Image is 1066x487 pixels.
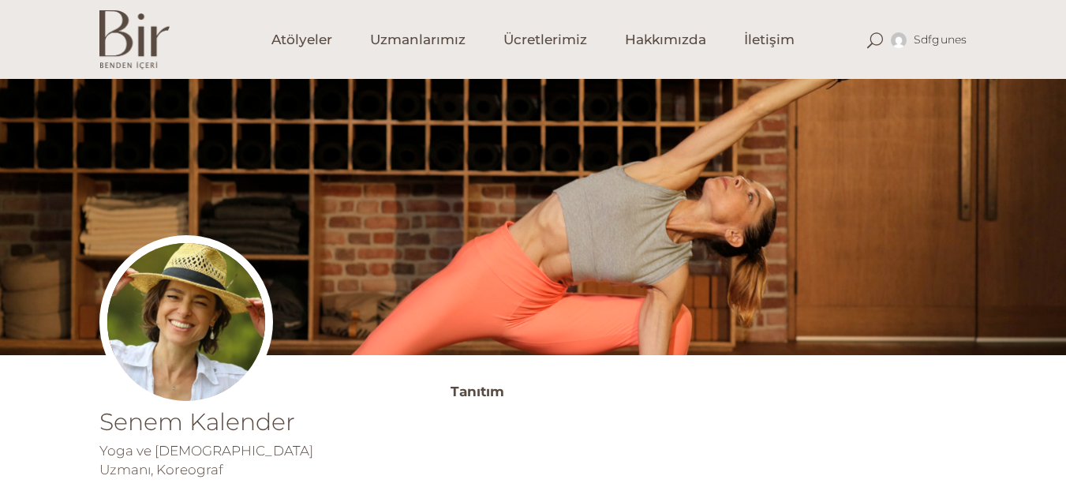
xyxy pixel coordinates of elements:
h1: Senem Kalender [99,410,364,434]
span: Uzmanlarımız [370,31,466,49]
img: senemprofil-300x300.jpg [99,235,273,409]
span: Hakkımızda [625,31,706,49]
span: Ücretlerimiz [503,31,587,49]
h3: Tanıtım [451,379,967,404]
span: İletişim [744,31,795,49]
span: Atölyeler [271,31,332,49]
span: sdfgunes [914,32,967,47]
span: Yoga ve [DEMOGRAPHIC_DATA] Uzmanı, Koreograf [99,443,313,478]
